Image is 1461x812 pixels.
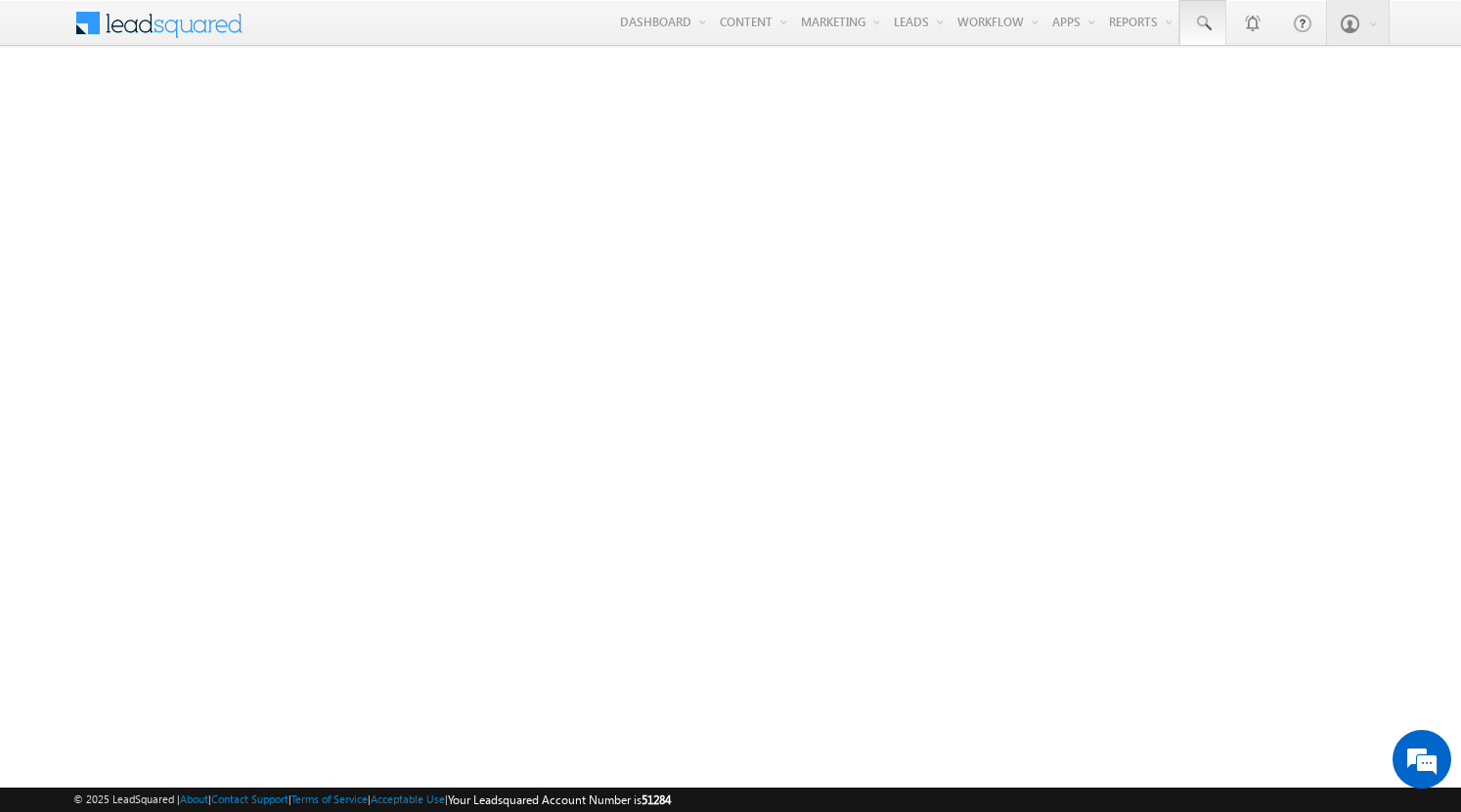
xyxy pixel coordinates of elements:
[371,792,445,805] a: Acceptable Use
[73,791,671,809] span: © 2025 LeadSquared | | | | |
[211,792,288,805] a: Contact Support
[448,792,671,807] span: Your Leadsquared Account Number is
[291,792,368,805] a: Terms of Service
[180,792,208,805] a: About
[642,792,671,807] span: 51284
